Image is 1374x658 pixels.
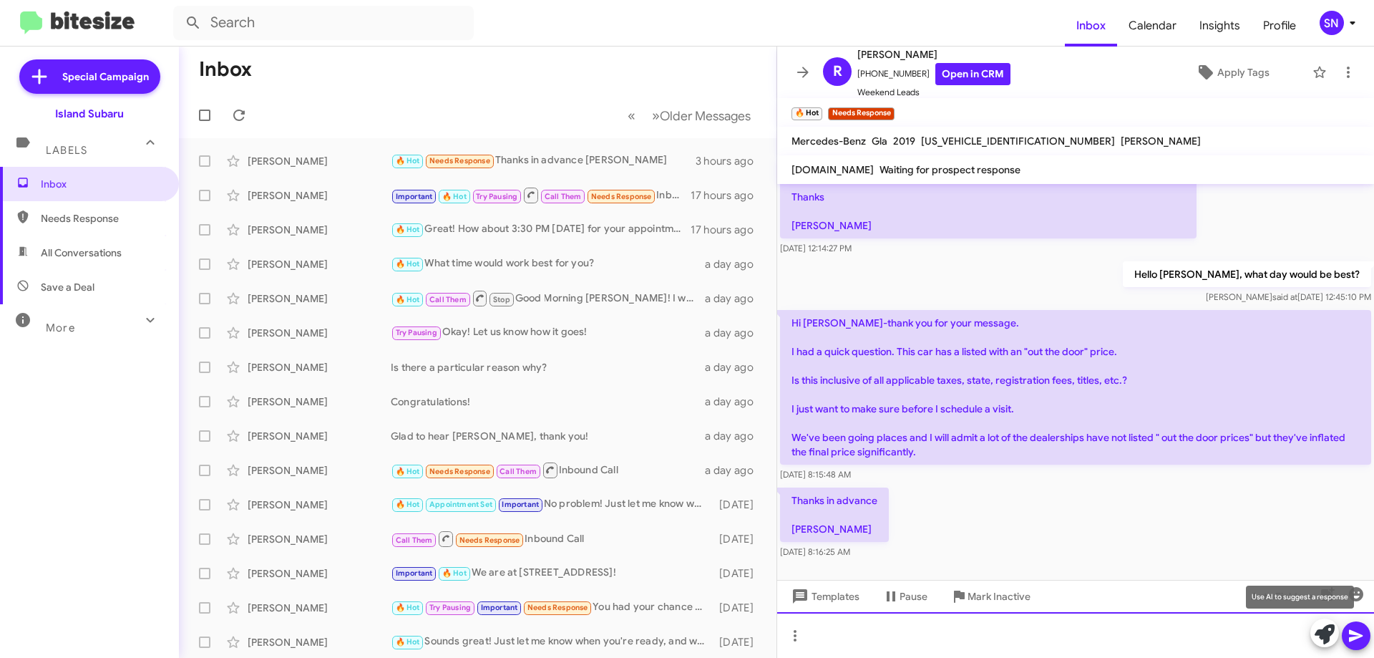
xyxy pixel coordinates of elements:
[712,498,765,512] div: [DATE]
[442,569,467,578] span: 🔥 Hot
[248,601,391,615] div: [PERSON_NAME]
[780,546,850,557] span: [DATE] 8:16:25 AM
[777,584,871,609] button: Templates
[62,69,149,84] span: Special Campaign
[481,603,518,612] span: Important
[921,135,1115,147] span: [US_VEHICLE_IDENTIFICATION_NUMBER]
[429,500,492,509] span: Appointment Set
[880,163,1020,176] span: Waiting for prospect response
[705,395,765,409] div: a day ago
[396,467,420,476] span: 🔥 Hot
[19,59,160,94] a: Special Campaign
[1117,5,1188,47] span: Calendar
[396,192,433,201] span: Important
[527,603,588,612] span: Needs Response
[1065,5,1117,47] a: Inbox
[780,310,1371,465] p: Hi [PERSON_NAME]-thank you for your message. I had a quick question. This car has a listed with a...
[780,488,889,542] p: Thanks in advance [PERSON_NAME]
[391,221,691,238] div: Great! How about 3:30 PM [DATE] for your appointment? Let me know if that works or if you prefer ...
[857,85,1010,100] span: Weekend Leads
[871,584,939,609] button: Pause
[712,566,765,581] div: [DATE]
[248,154,391,168] div: [PERSON_NAME]
[391,565,712,581] div: We are at [STREET_ADDRESS]!
[429,156,490,165] span: Needs Response
[780,243,852,253] span: [DATE] 12:14:27 PM
[705,463,765,478] div: a day ago
[248,257,391,271] div: [PERSON_NAME]
[391,599,712,616] div: You had your chance and lost it
[459,536,520,545] span: Needs Response
[791,163,874,176] span: [DOMAIN_NAME]
[691,188,765,203] div: 17 hours ago
[712,635,765,649] div: [DATE]
[391,496,712,513] div: No problem! Just let me know when you're ready to reschedule. Looking forward to hearing from you!
[780,469,851,480] span: [DATE] 8:15:48 AM
[391,153,696,169] div: Thanks in advance [PERSON_NAME]
[1307,11,1358,35] button: SN
[476,192,517,201] span: Try Pausing
[1252,5,1307,47] a: Profile
[391,360,705,374] div: Is there a particular reason why?
[791,135,866,147] span: Mercedes-Benz
[545,192,582,201] span: Call Them
[248,635,391,649] div: [PERSON_NAME]
[502,500,539,509] span: Important
[46,144,87,157] span: Labels
[705,291,765,306] div: a day ago
[396,225,420,234] span: 🔥 Hot
[705,360,765,374] div: a day ago
[1206,291,1371,302] span: [PERSON_NAME] [DATE] 12:45:10 PM
[705,257,765,271] div: a day ago
[248,463,391,478] div: [PERSON_NAME]
[968,584,1030,609] span: Mark Inactive
[493,295,510,304] span: Stop
[1320,11,1344,35] div: SN
[248,360,391,374] div: [PERSON_NAME]
[41,246,122,260] span: All Conversations
[1272,291,1297,302] span: said at
[391,634,712,650] div: Sounds great! Just let me know when you're ready, and we'll set up your appointment. Looking forw...
[643,101,759,130] button: Next
[893,135,915,147] span: 2019
[935,63,1010,85] a: Open in CRM
[391,461,705,479] div: Inbound Call
[857,63,1010,85] span: [PHONE_NUMBER]
[248,395,391,409] div: [PERSON_NAME]
[396,328,437,337] span: Try Pausing
[712,532,765,546] div: [DATE]
[619,101,644,130] button: Previous
[248,498,391,512] div: [PERSON_NAME]
[1246,586,1354,609] div: Use AI to suggest a response
[248,291,391,306] div: [PERSON_NAME]
[705,326,765,340] div: a day ago
[833,60,842,83] span: R
[396,500,420,509] span: 🔥 Hot
[396,295,420,304] span: 🔥 Hot
[591,192,652,201] span: Needs Response
[500,467,537,476] span: Call Them
[396,259,420,268] span: 🔥 Hot
[791,107,822,120] small: 🔥 Hot
[391,324,705,341] div: Okay! Let us know how it goes!
[1123,261,1371,287] p: Hello [PERSON_NAME], what day would be best?
[248,429,391,443] div: [PERSON_NAME]
[660,108,751,124] span: Older Messages
[857,46,1010,63] span: [PERSON_NAME]
[1188,5,1252,47] a: Insights
[939,584,1042,609] button: Mark Inactive
[396,603,420,612] span: 🔥 Hot
[391,395,705,409] div: Congratulations!
[46,321,75,334] span: More
[248,188,391,203] div: [PERSON_NAME]
[391,429,705,443] div: Glad to hear [PERSON_NAME], thank you!
[199,58,252,81] h1: Inbox
[1121,135,1201,147] span: [PERSON_NAME]
[696,154,765,168] div: 3 hours ago
[828,107,894,120] small: Needs Response
[691,223,765,237] div: 17 hours ago
[396,536,433,545] span: Call Them
[652,107,660,125] span: »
